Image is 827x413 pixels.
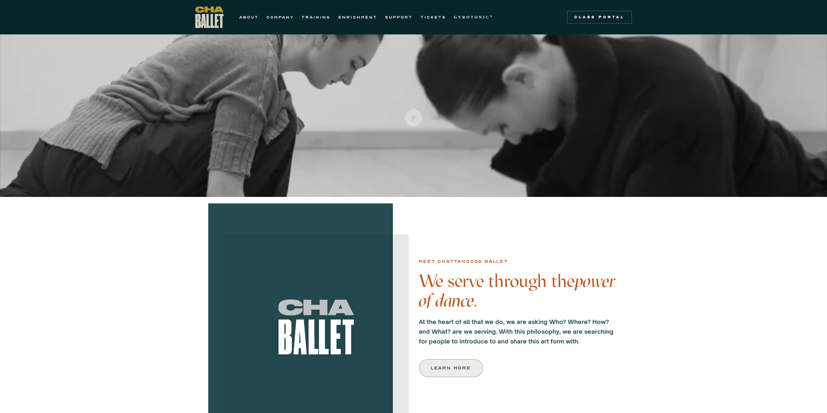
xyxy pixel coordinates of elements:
a: SUPPORT [385,13,413,21]
div: Learn more [431,364,471,372]
strong: GYROTONIC [454,15,490,19]
a: ENRICHMENT [338,13,377,21]
sup: ® [490,15,494,18]
a: TRAINING [302,13,330,21]
a: GYROTONIC® [454,13,494,21]
a: home [195,6,224,28]
a: COMPANY [266,13,294,21]
a: TICKETS [420,13,446,21]
a: ABOUT [239,13,259,21]
div: Meet chattanooga ballet [419,258,508,265]
strong: At the heart of all that we do, we are asking Who? Where? How? and What? are we serving. With thi... [419,318,614,345]
div: Class Portal [571,15,628,20]
h4: We serve through the [419,271,619,310]
a: Class Portal [567,11,632,24]
a: Learn more [419,359,483,377]
em: power of dance. [419,270,615,311]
